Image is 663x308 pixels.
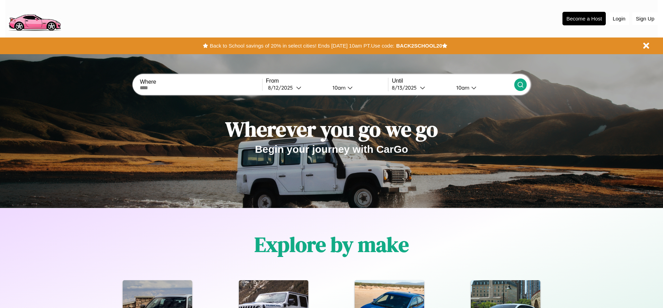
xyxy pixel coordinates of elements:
button: Login [609,12,629,25]
div: 10am [453,84,471,91]
button: 10am [451,84,514,91]
label: Until [392,78,514,84]
img: logo [5,3,64,33]
button: 8/12/2025 [266,84,327,91]
button: Sign Up [632,12,658,25]
button: Become a Host [562,12,606,25]
label: Where [140,79,262,85]
h1: Explore by make [255,230,409,259]
label: From [266,78,388,84]
button: Back to School savings of 20% in select cities! Ends [DATE] 10am PT.Use code: [208,41,396,51]
div: 8 / 12 / 2025 [268,84,296,91]
div: 10am [329,84,347,91]
b: BACK2SCHOOL20 [396,43,442,49]
div: 8 / 13 / 2025 [392,84,420,91]
button: 10am [327,84,388,91]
